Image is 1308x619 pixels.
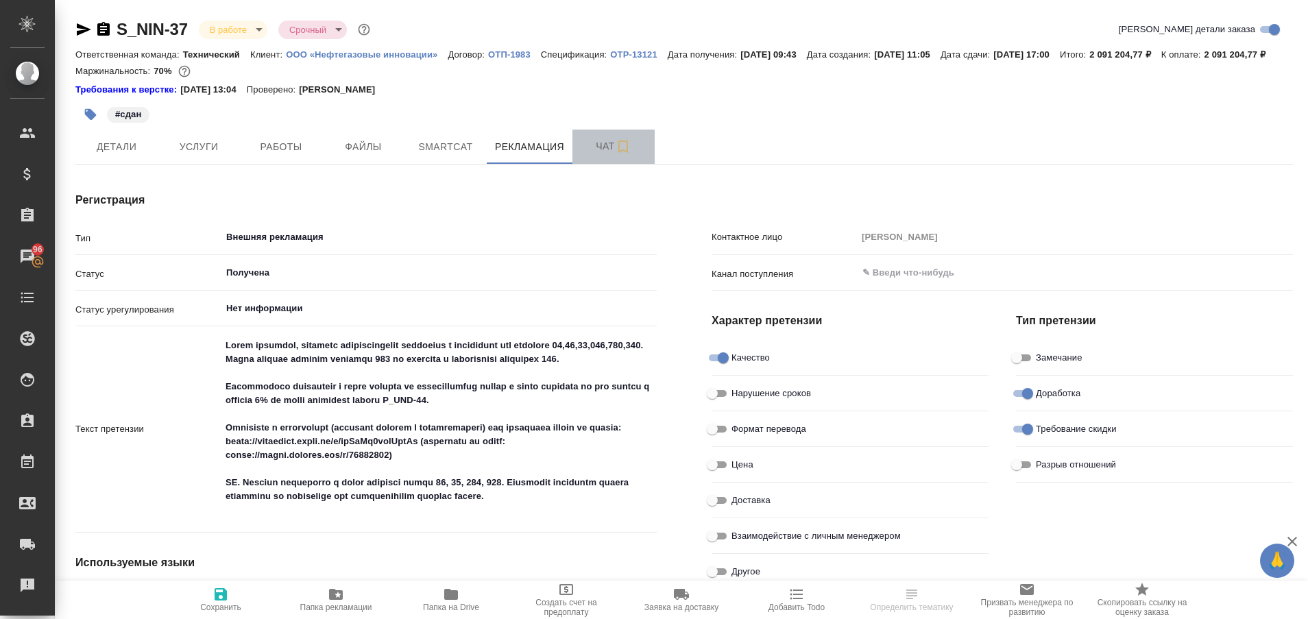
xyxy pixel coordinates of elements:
div: В работе [199,21,267,39]
a: 96 [3,239,51,274]
button: Призвать менеджера по развитию [969,581,1085,619]
p: [DATE] 11:05 [874,49,941,60]
div: Нажми, чтобы открыть папку с инструкцией [75,83,180,97]
span: Замечание [1036,351,1082,365]
p: Статус [75,267,221,281]
p: Договор: [448,49,488,60]
button: Срочный [285,24,330,36]
textarea: Lorem ipsumdol, sitametc adipiscingelit seddoeius t incididunt utl etdolore 04,46,33,046,780,340.... [221,334,657,522]
p: 70% [154,66,175,76]
button: Папка рекламации [278,581,393,619]
span: Цена [731,458,753,472]
p: Клиент: [250,49,286,60]
span: Требование скидки [1036,422,1117,436]
button: Доп статусы указывают на важность/срочность заказа [355,21,373,38]
button: Папка на Drive [393,581,509,619]
svg: Подписаться [615,138,631,155]
input: Пустое поле [857,227,1293,247]
span: Smartcat [413,138,479,156]
p: ООО «Нефтегазовые инновации» [286,49,448,60]
span: Доставка [731,494,771,507]
span: Папка на Drive [423,603,479,612]
p: [PERSON_NAME] [299,83,385,97]
h4: Используемые языки [75,555,657,571]
span: сдан [106,108,151,119]
span: Определить тематику [870,603,953,612]
p: Технический [183,49,250,60]
button: Open [1285,271,1288,274]
h4: Характер претензии [712,313,989,329]
span: Услуги [166,138,232,156]
span: Детали [84,138,149,156]
span: Папка рекламации [300,603,372,612]
p: #сдан [115,108,141,121]
p: Дата сдачи: [941,49,993,60]
a: Требования к верстке: [75,83,180,97]
span: 🙏 [1265,546,1289,575]
button: Open [649,307,652,310]
button: Скопировать ссылку для ЯМессенджера [75,21,92,38]
span: Нарушение сроков [731,387,811,400]
p: Дата получения: [668,49,740,60]
button: Скопировать ссылку [95,21,112,38]
p: Проверено: [247,83,300,97]
button: Создать счет на предоплату [509,581,624,619]
div: В работе [278,21,347,39]
p: Канал поступления [712,267,857,281]
h4: Регистрация [75,192,657,208]
a: OTP-13121 [610,48,667,60]
span: Сохранить [200,603,241,612]
button: Скопировать ссылку на оценку заказа [1085,581,1200,619]
button: Добавить Todo [739,581,854,619]
a: ООО «Нефтегазовые инновации» [286,48,448,60]
p: Дата создания: [807,49,874,60]
button: Open [649,236,652,239]
p: Контактное лицо [712,230,857,244]
p: Ответственная команда: [75,49,183,60]
span: Файлы [330,138,396,156]
p: Спецификация: [541,49,610,60]
span: Качество [731,351,770,365]
button: В работе [206,24,251,36]
p: OTP-13121 [610,49,667,60]
span: Рекламация [495,138,564,156]
p: 2 091 204,77 ₽ [1089,49,1161,60]
span: Работы [248,138,314,156]
input: ✎ Введи что-нибудь [861,265,1243,281]
span: Чат [581,138,646,155]
span: Доработка [1036,387,1080,400]
p: Тип [75,232,221,245]
p: 2 091 204,77 ₽ [1204,49,1276,60]
a: ОТП-1983 [488,48,541,60]
p: Итого: [1060,49,1089,60]
p: Текст претензии [75,422,221,436]
button: Добавить тэг [75,99,106,130]
span: 96 [25,243,51,256]
span: Формат перевода [731,422,806,436]
a: S_NIN-37 [117,20,188,38]
button: Сохранить [163,581,278,619]
p: [DATE] 13:04 [180,83,247,97]
p: [DATE] 17:00 [993,49,1060,60]
p: Маржинальность: [75,66,154,76]
span: Добавить Todo [768,603,825,612]
p: [DATE] 09:43 [740,49,807,60]
span: Заявка на доставку [644,603,718,612]
span: Скопировать ссылку на оценку заказа [1093,598,1191,617]
button: Open [649,271,652,274]
span: Создать счет на предоплату [517,598,616,617]
button: 🙏 [1260,544,1294,578]
button: 524012.49 RUB; [175,62,193,80]
p: Статус урегулирования [75,303,221,317]
button: Определить тематику [854,581,969,619]
h4: Тип претензии [1016,313,1293,329]
p: ОТП-1983 [488,49,541,60]
span: [PERSON_NAME] детали заказа [1119,23,1255,36]
span: Призвать менеджера по развитию [978,598,1076,617]
p: К оплате: [1161,49,1204,60]
button: Заявка на доставку [624,581,739,619]
span: Разрыв отношений [1036,458,1116,472]
span: Другое [731,565,760,579]
span: Взаимодействие с личным менеджером [731,529,901,543]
